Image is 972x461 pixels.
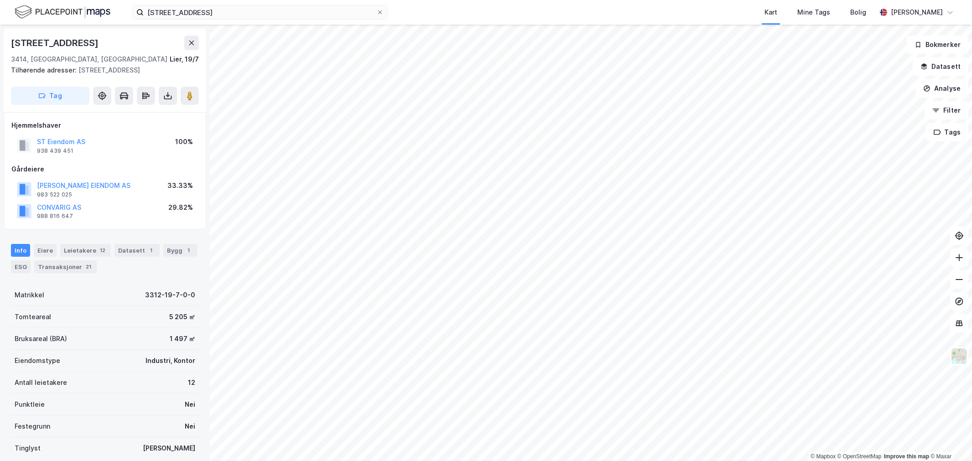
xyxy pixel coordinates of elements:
[837,453,882,460] a: OpenStreetMap
[168,202,193,213] div: 29.82%
[188,377,195,388] div: 12
[34,244,57,257] div: Eiere
[15,333,67,344] div: Bruksareal (BRA)
[951,347,968,365] img: Z
[175,136,193,147] div: 100%
[907,36,968,54] button: Bokmerker
[891,7,943,18] div: [PERSON_NAME]
[37,212,73,220] div: 988 816 647
[145,290,195,300] div: 3312-19-7-0-0
[98,246,107,255] div: 12
[11,36,100,50] div: [STREET_ADDRESS]
[11,120,198,131] div: Hjemmelshaver
[11,164,198,175] div: Gårdeiere
[15,443,41,454] div: Tinglyst
[34,260,97,273] div: Transaksjoner
[850,7,866,18] div: Bolig
[926,417,972,461] iframe: Chat Widget
[926,417,972,461] div: Kontrollprogram for chat
[15,421,50,432] div: Festegrunn
[37,191,72,198] div: 983 522 025
[11,66,78,74] span: Tilhørende adresser:
[184,246,193,255] div: 1
[144,5,376,19] input: Søk på adresse, matrikkel, gårdeiere, leietakere eller personer
[185,421,195,432] div: Nei
[143,443,195,454] div: [PERSON_NAME]
[84,262,93,271] div: 21
[185,399,195,410] div: Nei
[169,311,195,322] div: 5 205 ㎡
[764,7,777,18] div: Kart
[15,290,44,300] div: Matrikkel
[147,246,156,255] div: 1
[15,355,60,366] div: Eiendomstype
[167,180,193,191] div: 33.33%
[60,244,111,257] div: Leietakere
[797,7,830,18] div: Mine Tags
[11,244,30,257] div: Info
[926,123,968,141] button: Tags
[884,453,929,460] a: Improve this map
[11,54,167,65] div: 3414, [GEOGRAPHIC_DATA], [GEOGRAPHIC_DATA]
[170,54,199,65] div: Lier, 19/7
[114,244,160,257] div: Datasett
[11,65,192,76] div: [STREET_ADDRESS]
[15,311,51,322] div: Tomteareal
[925,101,968,119] button: Filter
[15,4,110,20] img: logo.f888ab2527a4732fd821a326f86c7f29.svg
[15,377,67,388] div: Antall leietakere
[163,244,197,257] div: Bygg
[915,79,968,98] button: Analyse
[11,87,89,105] button: Tag
[170,333,195,344] div: 1 497 ㎡
[15,399,45,410] div: Punktleie
[11,260,31,273] div: ESG
[913,57,968,76] button: Datasett
[37,147,73,155] div: 938 439 451
[146,355,195,366] div: Industri, Kontor
[811,453,836,460] a: Mapbox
